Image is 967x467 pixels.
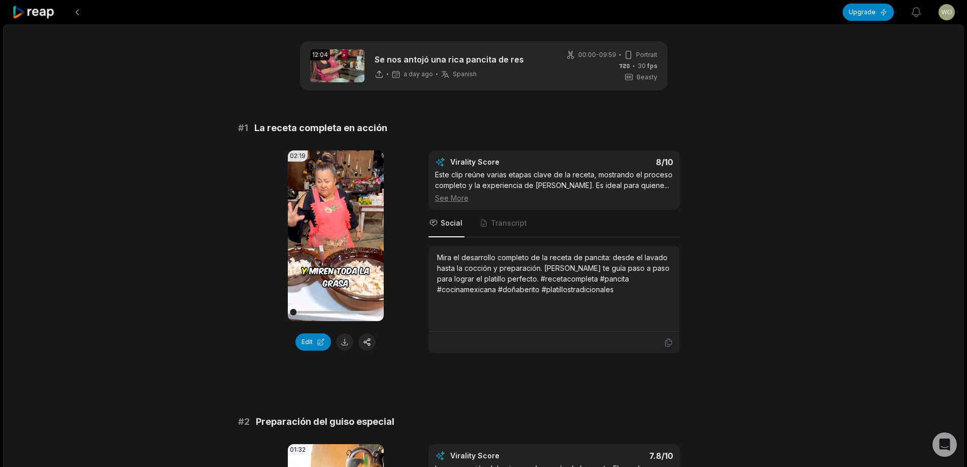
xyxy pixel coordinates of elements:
[491,218,527,228] span: Transcript
[932,432,957,457] div: Open Intercom Messenger
[428,210,680,237] nav: Tabs
[637,73,657,82] span: Beasty
[254,121,387,135] span: La receta completa en acción
[404,70,433,78] span: a day ago
[578,50,616,59] span: 00:00 - 09:59
[843,4,894,21] button: Upgrade
[450,451,559,461] div: Virality Score
[636,50,657,59] span: Portrait
[238,415,250,429] span: # 2
[435,193,673,203] div: See More
[564,157,673,167] div: 8 /10
[450,157,559,167] div: Virality Score
[441,218,462,228] span: Social
[256,415,394,429] span: Preparación del guiso especial
[435,169,673,203] div: Este clip reúne varias etapas clave de la receta, mostrando el proceso completo y la experiencia ...
[310,49,330,60] div: 12:04
[647,62,657,70] span: fps
[288,150,384,321] video: Your browser does not support mp4 format.
[638,61,657,71] span: 30
[437,252,671,295] div: Mira el desarrollo completo de la receta de pancita: desde el lavado hasta la cocción y preparaci...
[375,53,524,66] p: Se nos antojó una rica pancita de res
[295,333,331,351] button: Edit
[453,70,477,78] span: Spanish
[238,121,248,135] span: # 1
[564,451,673,461] div: 7.8 /10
